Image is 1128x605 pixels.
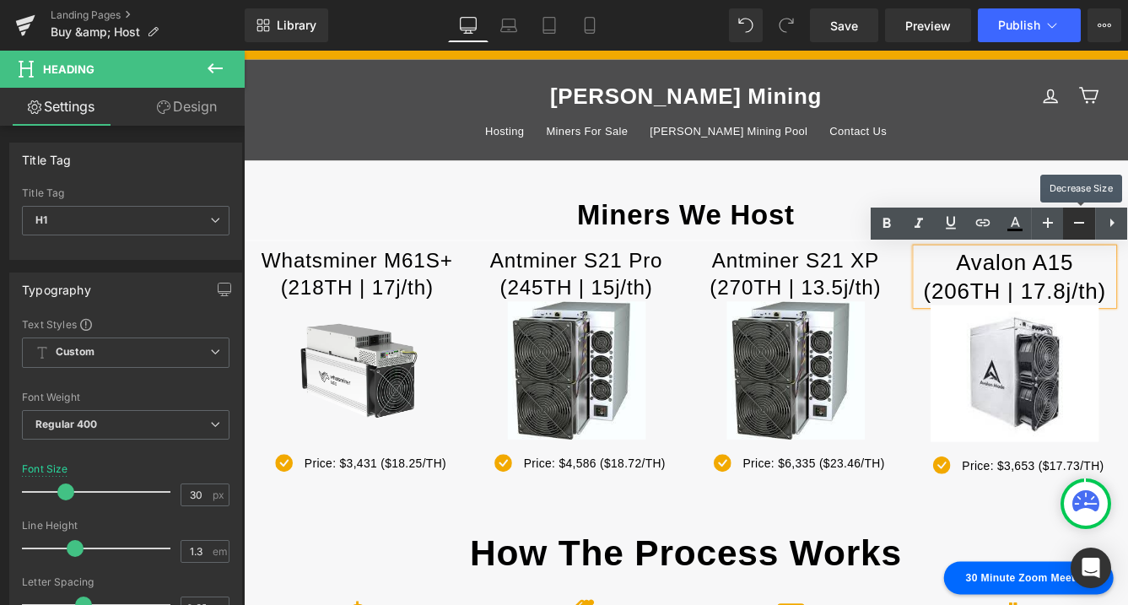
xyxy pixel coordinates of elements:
[22,273,91,297] div: Typography
[22,520,229,532] div: Line Height
[266,77,337,110] a: Hosting
[213,489,227,500] span: px
[51,25,140,39] span: Buy &amp; Host
[270,228,498,289] h1: Antminer S21 Pro (245TH | 15j/th)
[829,468,993,490] p: Price: $3,653 ($17.73/TH)
[456,77,664,110] a: [PERSON_NAME] Mining Pool
[998,19,1040,32] span: Publish
[830,17,858,35] span: Save
[488,8,529,42] a: Laptop
[22,317,229,331] div: Text Styles
[22,392,229,403] div: Font Weight
[245,8,328,42] a: New Library
[529,8,569,42] a: Tablet
[22,143,72,167] div: Title Tag
[35,213,47,226] b: H1
[885,8,971,42] a: Preview
[978,8,1081,42] button: Publish
[569,8,610,42] a: Mobile
[22,463,68,475] div: Font Size
[729,8,763,42] button: Undo
[70,466,234,488] p: Price: $3,431 ($18.25/TH)
[576,466,740,488] p: Price: $6,335 ($23.46/TH)
[1088,8,1121,42] button: More
[905,17,951,35] span: Preview
[664,77,755,110] a: Contact Us
[22,187,229,199] div: Title Tag
[277,18,316,33] span: Library
[337,77,456,110] a: Miners For Sale
[43,62,94,76] span: Heading
[17,258,245,289] h1: (218TH | 17j/th)
[34,77,987,110] ul: Primary
[35,418,98,430] b: Regular 400
[56,345,94,359] b: Custom
[523,228,751,289] h1: Antminer S21 XP (270TH | 13.5j/th)
[1071,548,1111,588] div: Open Intercom Messenger
[354,35,667,68] a: [PERSON_NAME] Mining
[126,88,248,126] a: Design
[776,228,1004,294] h1: Avalon A15 (206TH | 17.8j/th)
[213,546,227,557] span: em
[17,228,245,258] h1: Whatsminer M61S+
[385,171,636,207] strong: Miners We Host
[448,8,488,42] a: Desktop
[51,8,245,22] a: Landing Pages
[22,576,229,588] div: Letter Spacing
[769,8,803,42] button: Redo
[323,466,487,488] p: Price: $4,586 ($18.72/TH)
